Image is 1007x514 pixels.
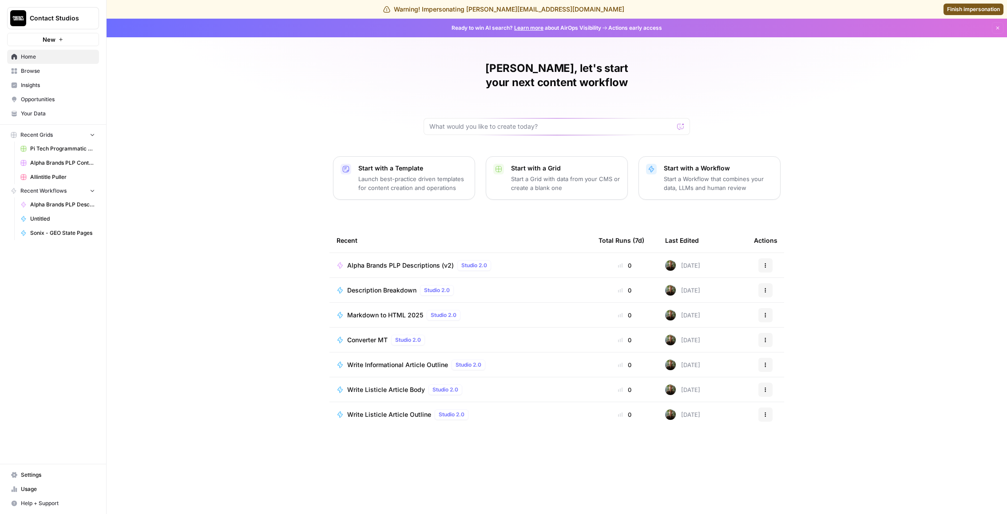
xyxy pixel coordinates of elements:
p: Start a Workflow that combines your data, LLMs and human review [664,174,773,192]
p: Start with a Workflow [664,164,773,173]
div: Last Edited [665,228,699,253]
img: vlbh6tvzzzm1xxij3znetyf2jnu7 [665,335,676,345]
div: Recent [337,228,584,253]
button: Workspace: Contact Studios [7,7,99,29]
div: 0 [599,336,651,344]
img: vlbh6tvzzzm1xxij3znetyf2jnu7 [665,285,676,296]
div: 0 [599,286,651,295]
div: 0 [599,360,651,369]
span: Recent Grids [20,131,53,139]
span: Alpha Brands PLP Descriptions (v2) [347,261,454,270]
a: Home [7,50,99,64]
button: Start with a TemplateLaunch best-practice driven templates for content creation and operations [333,156,475,200]
div: [DATE] [665,310,700,320]
a: Settings [7,468,99,482]
div: [DATE] [665,260,700,271]
span: Studio 2.0 [431,311,456,319]
img: Contact Studios Logo [10,10,26,26]
span: Studio 2.0 [395,336,421,344]
span: Actions early access [608,24,662,32]
a: Your Data [7,107,99,121]
span: Write Informational Article Outline [347,360,448,369]
p: Start a Grid with data from your CMS or create a blank one [511,174,620,192]
span: Usage [21,485,95,493]
a: Browse [7,64,99,78]
span: Studio 2.0 [432,386,458,394]
span: Allintitle Puller [30,173,95,181]
span: Opportunities [21,95,95,103]
span: Pi Tech Programmatic Service pages Grid [30,145,95,153]
span: Markdown to HTML 2025 [347,311,423,320]
span: Your Data [21,110,95,118]
div: [DATE] [665,360,700,370]
span: Alpha Brands PLP Content Grid [30,159,95,167]
span: Settings [21,471,95,479]
div: 0 [599,261,651,270]
img: vlbh6tvzzzm1xxij3znetyf2jnu7 [665,260,676,271]
span: Recent Workflows [20,187,67,195]
button: Start with a WorkflowStart a Workflow that combines your data, LLMs and human review [638,156,781,200]
div: Actions [754,228,777,253]
a: Alpha Brands PLP Content Grid [16,156,99,170]
a: Alpha Brands PLP Descriptions (v2) [16,198,99,212]
span: Help + Support [21,499,95,507]
span: Converter MT [347,336,388,344]
a: Learn more [514,24,543,31]
a: Usage [7,482,99,496]
div: 0 [599,410,651,419]
a: Untitled [16,212,99,226]
span: Alpha Brands PLP Descriptions (v2) [30,201,95,209]
div: 0 [599,311,651,320]
div: [DATE] [665,285,700,296]
a: Write Informational Article OutlineStudio 2.0 [337,360,584,370]
span: Contact Studios [30,14,83,23]
span: Browse [21,67,95,75]
a: Finish impersonation [944,4,1003,15]
span: Sonix - GEO State Pages [30,229,95,237]
input: What would you like to create today? [429,122,674,131]
div: [DATE] [665,409,700,420]
span: Ready to win AI search? about AirOps Visibility [452,24,601,32]
a: Write Listicle Article OutlineStudio 2.0 [337,409,584,420]
span: Write Listicle Article Outline [347,410,431,419]
span: New [43,35,56,44]
p: Start with a Grid [511,164,620,173]
h1: [PERSON_NAME], let's start your next content workflow [424,61,690,90]
div: Total Runs (7d) [599,228,644,253]
div: [DATE] [665,384,700,395]
a: Pi Tech Programmatic Service pages Grid [16,142,99,156]
a: Markdown to HTML 2025Studio 2.0 [337,310,584,320]
span: Studio 2.0 [456,361,481,369]
div: 0 [599,385,651,394]
span: Home [21,53,95,61]
p: Launch best-practice driven templates for content creation and operations [358,174,468,192]
span: Studio 2.0 [461,261,487,269]
a: Insights [7,78,99,92]
a: Write Listicle Article BodyStudio 2.0 [337,384,584,395]
span: Untitled [30,215,95,223]
a: Description BreakdownStudio 2.0 [337,285,584,296]
span: Insights [21,81,95,89]
img: vlbh6tvzzzm1xxij3znetyf2jnu7 [665,310,676,320]
a: Alpha Brands PLP Descriptions (v2)Studio 2.0 [337,260,584,271]
button: New [7,33,99,46]
button: Help + Support [7,496,99,510]
button: Start with a GridStart a Grid with data from your CMS or create a blank one [486,156,628,200]
a: Sonix - GEO State Pages [16,226,99,240]
p: Start with a Template [358,164,468,173]
img: vlbh6tvzzzm1xxij3znetyf2jnu7 [665,360,676,370]
button: Recent Workflows [7,184,99,198]
span: Write Listicle Article Body [347,385,425,394]
a: Allintitle Puller [16,170,99,184]
a: Opportunities [7,92,99,107]
span: Studio 2.0 [439,411,464,419]
button: Recent Grids [7,128,99,142]
span: Studio 2.0 [424,286,450,294]
img: vlbh6tvzzzm1xxij3znetyf2jnu7 [665,409,676,420]
img: vlbh6tvzzzm1xxij3znetyf2jnu7 [665,384,676,395]
div: [DATE] [665,335,700,345]
div: Warning! Impersonating [PERSON_NAME][EMAIL_ADDRESS][DOMAIN_NAME] [383,5,624,14]
span: Finish impersonation [947,5,1000,13]
a: Converter MTStudio 2.0 [337,335,584,345]
span: Description Breakdown [347,286,416,295]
